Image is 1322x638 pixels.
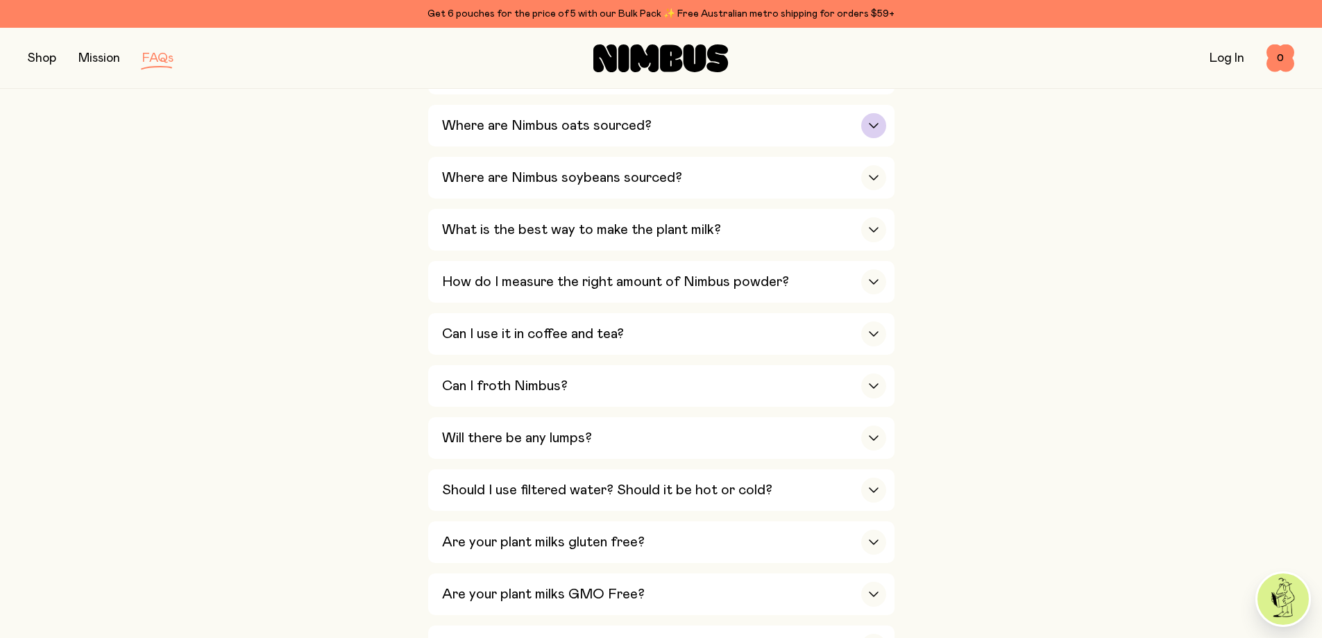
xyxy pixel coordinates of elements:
a: FAQs [142,52,173,65]
button: Can I use it in coffee and tea? [428,313,895,355]
h3: Are your plant milks GMO Free? [442,586,645,603]
button: Where are Nimbus soybeans sourced? [428,157,895,199]
h3: What is the best way to make the plant milk? [442,221,721,238]
h3: Should I use filtered water? Should it be hot or cold? [442,482,772,498]
button: What is the best way to make the plant milk? [428,209,895,251]
h3: Where are Nimbus soybeans sourced? [442,169,682,186]
button: Can I froth Nimbus? [428,365,895,407]
div: Get 6 pouches for the price of 5 with our Bulk Pack ✨ Free Australian metro shipping for orders $59+ [28,6,1294,22]
h3: Can I use it in coffee and tea? [442,326,624,342]
h3: Can I froth Nimbus? [442,378,568,394]
button: Will there be any lumps? [428,417,895,459]
button: Where are Nimbus oats sourced? [428,105,895,146]
img: agent [1257,573,1309,625]
button: How do I measure the right amount of Nimbus powder? [428,261,895,303]
button: Are your plant milks gluten free? [428,521,895,563]
button: Should I use filtered water? Should it be hot or cold? [428,469,895,511]
h3: Will there be any lumps? [442,430,592,446]
a: Mission [78,52,120,65]
button: Are your plant milks GMO Free? [428,573,895,615]
h3: Are your plant milks gluten free? [442,534,645,551]
a: Log In [1210,52,1244,65]
h3: How do I measure the right amount of Nimbus powder? [442,274,789,290]
button: 0 [1266,44,1294,72]
h3: Where are Nimbus oats sourced? [442,117,652,134]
